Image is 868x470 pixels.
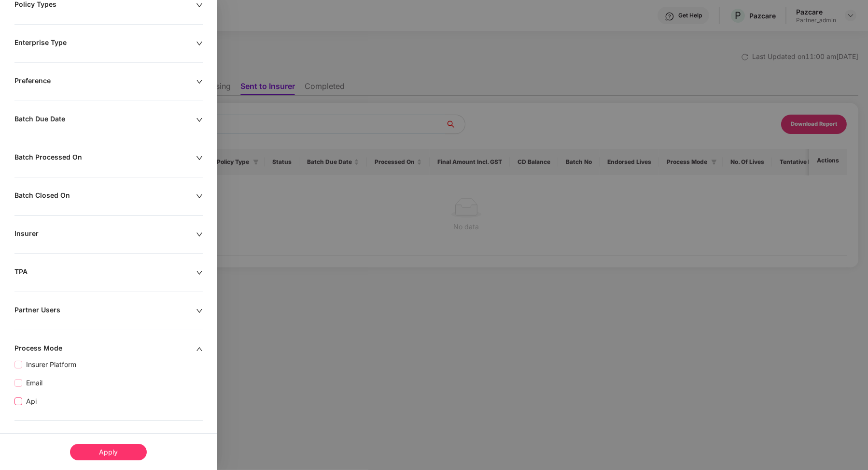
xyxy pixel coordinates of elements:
[196,346,203,352] span: up
[14,344,196,354] div: Process Mode
[14,115,196,125] div: Batch Due Date
[14,229,196,240] div: Insurer
[196,117,203,123] span: down
[14,153,196,163] div: Batch Processed On
[196,155,203,162] span: down
[22,396,41,407] span: Api
[196,193,203,200] span: down
[196,40,203,47] span: down
[22,378,46,388] span: Email
[196,308,203,314] span: down
[196,2,203,9] span: down
[196,78,203,85] span: down
[196,269,203,276] span: down
[22,359,80,370] span: Insurer Platform
[196,231,203,238] span: down
[14,76,196,87] div: Preference
[14,38,196,49] div: Enterprise Type
[14,191,196,202] div: Batch Closed On
[14,267,196,278] div: TPA
[14,306,196,316] div: Partner Users
[70,444,147,460] div: Apply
